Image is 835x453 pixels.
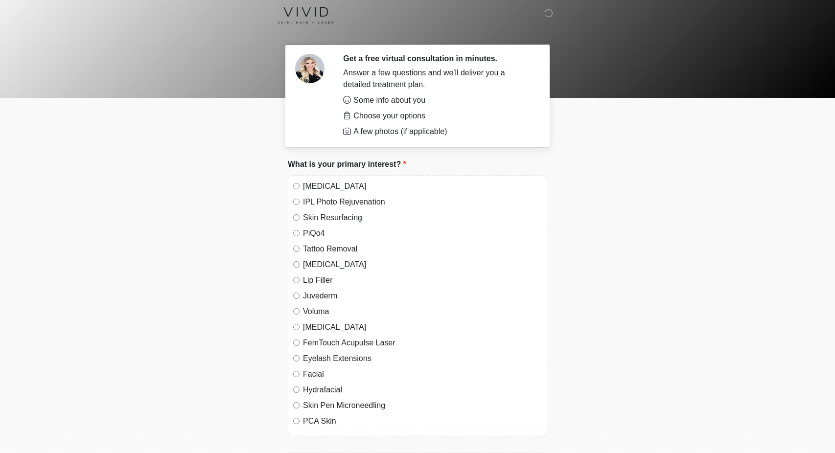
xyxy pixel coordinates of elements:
li: Some info about you [343,94,533,106]
input: Juvederm [293,293,300,299]
label: Eyelash Extensions [303,353,542,364]
input: Eyelash Extensions [293,355,300,362]
input: Hydrafacial [293,386,300,393]
label: PCA Skin [303,415,542,427]
label: [MEDICAL_DATA] [303,181,542,192]
label: Juvederm [303,290,542,302]
label: Facial [303,368,542,380]
input: PiQo4 [293,230,300,236]
input: [MEDICAL_DATA] [293,261,300,268]
label: Skin Resurfacing [303,212,542,224]
label: Skin Pen Microneedling [303,400,542,411]
label: [MEDICAL_DATA] [303,259,542,271]
label: FemTouch Acupulse Laser [303,337,542,349]
label: IPL Photo Rejuvenation [303,196,542,208]
li: Choose your options [343,110,533,122]
img: Vivid Logo [278,7,333,24]
input: Skin Pen Microneedling [293,402,300,408]
label: Voluma [303,306,542,317]
label: Tattoo Removal [303,243,542,255]
li: A few photos (if applicable) [343,126,533,137]
h2: Get a free virtual consultation in minutes. [343,54,533,63]
input: Voluma [293,308,300,315]
input: [MEDICAL_DATA] [293,183,300,189]
input: Lip Filler [293,277,300,283]
label: PiQo4 [303,227,542,239]
input: Tattoo Removal [293,246,300,252]
input: Skin Resurfacing [293,214,300,221]
label: Lip Filler [303,274,542,286]
input: FemTouch Acupulse Laser [293,340,300,346]
label: Hydrafacial [303,384,542,396]
input: Facial [293,371,300,377]
label: [MEDICAL_DATA] [303,321,542,333]
div: Answer a few questions and we'll deliver you a detailed treatment plan. [343,67,533,91]
input: PCA Skin [293,418,300,424]
img: Agent Avatar [295,54,325,83]
input: [MEDICAL_DATA] [293,324,300,330]
input: IPL Photo Rejuvenation [293,199,300,205]
label: What is your primary interest? [288,159,406,170]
